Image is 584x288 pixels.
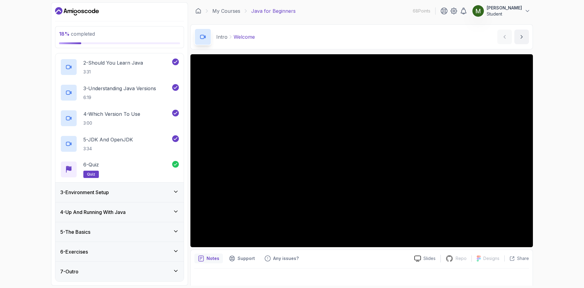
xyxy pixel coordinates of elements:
p: Support [238,255,255,261]
p: 3:31 [83,69,143,75]
button: 7-Outro [55,262,184,281]
p: 3:00 [83,120,140,126]
span: quiz [87,172,95,177]
button: 6-Quizquiz [60,161,179,178]
p: 3:34 [83,146,133,152]
button: 5-The Basics [55,222,184,242]
p: Notes [207,255,219,261]
button: previous content [497,30,512,44]
button: notes button [194,254,223,263]
span: completed [59,31,95,37]
button: 2-Should You Learn Java3:31 [60,59,179,76]
button: next content [514,30,529,44]
p: Repo [456,255,467,261]
a: Dashboard [55,6,99,16]
button: 6-Exercises [55,242,184,261]
p: [PERSON_NAME] [487,5,522,11]
a: Slides [409,255,440,262]
p: Any issues? [273,255,299,261]
button: 4-Up And Running With Java [55,202,184,222]
button: 4-Which Version To Use3:00 [60,110,179,127]
img: user profile image [472,5,484,17]
p: 6 - Quiz [83,161,99,168]
p: Share [517,255,529,261]
h3: 3 - Environment Setup [60,189,109,196]
button: Share [504,255,529,261]
iframe: 1 - Hi [190,54,533,247]
button: 3-Environment Setup [55,183,184,202]
p: 4 - Which Version To Use [83,110,140,118]
h3: 5 - The Basics [60,228,90,236]
button: 3-Understanding Java Versions6:19 [60,84,179,101]
span: 18 % [59,31,70,37]
h3: 4 - Up And Running With Java [60,208,126,216]
button: user profile image[PERSON_NAME]Student [472,5,530,17]
p: Designs [483,255,499,261]
p: 2 - Should You Learn Java [83,59,143,66]
p: Java for Beginners [251,7,296,15]
h3: 7 - Outro [60,268,78,275]
h3: 6 - Exercises [60,248,88,255]
p: 6:19 [83,94,156,101]
p: Slides [423,255,436,261]
p: Intro [216,33,228,41]
button: Support button [225,254,259,263]
p: 68 Points [413,8,430,14]
p: 5 - JDK And OpenJDK [83,136,133,143]
a: Dashboard [195,8,201,14]
p: Welcome [234,33,255,41]
a: My Courses [212,7,240,15]
p: 3 - Understanding Java Versions [83,85,156,92]
button: Feedback button [261,254,302,263]
button: 5-JDK And OpenJDK3:34 [60,135,179,152]
p: Student [487,11,522,17]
